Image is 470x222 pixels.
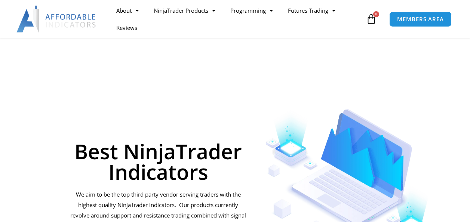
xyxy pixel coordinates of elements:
h1: Best NinjaTrader Indicators [69,141,248,182]
a: Reviews [109,19,145,36]
img: LogoAI | Affordable Indicators – NinjaTrader [16,6,97,33]
a: NinjaTrader Products [146,2,223,19]
span: MEMBERS AREA [397,16,444,22]
a: Programming [223,2,280,19]
nav: Menu [109,2,365,36]
a: 0 [355,8,388,30]
a: About [109,2,146,19]
span: 0 [373,11,379,17]
a: MEMBERS AREA [389,12,452,27]
a: Futures Trading [280,2,343,19]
